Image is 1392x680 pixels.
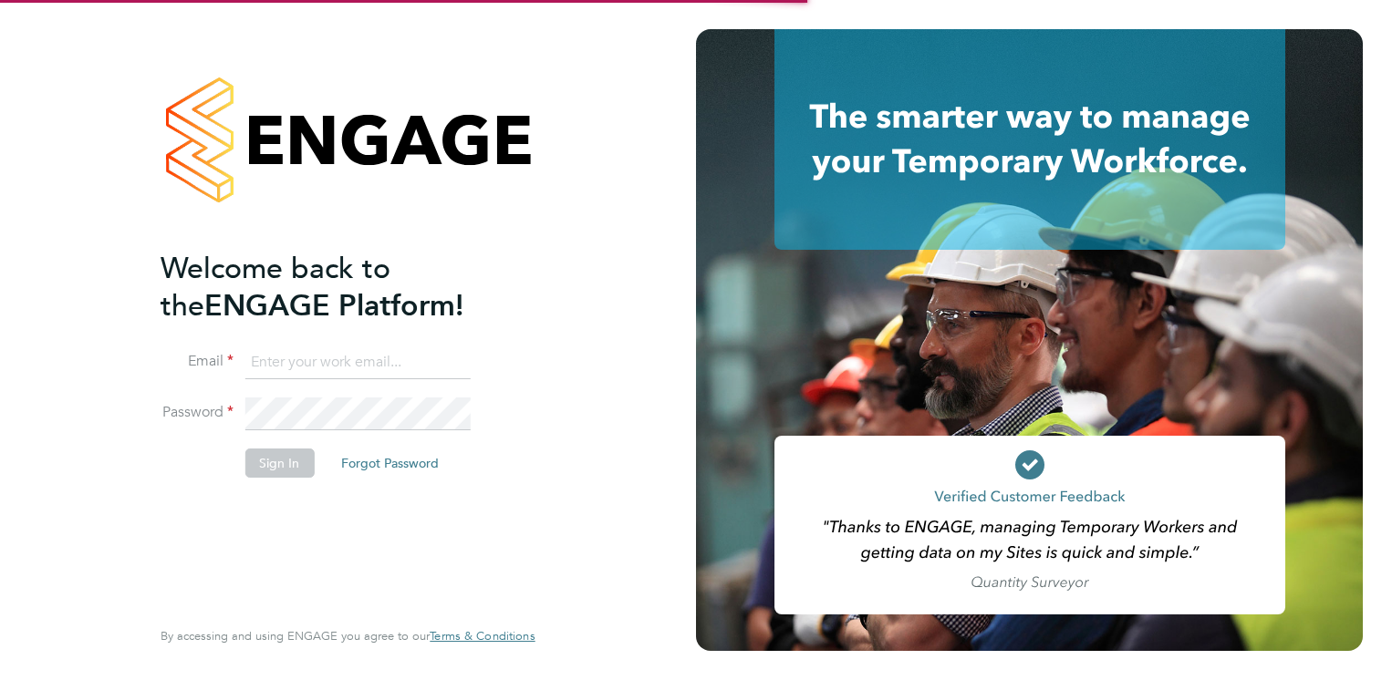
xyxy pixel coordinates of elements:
button: Sign In [244,448,314,478]
span: By accessing and using ENGAGE you agree to our [161,628,535,644]
span: Terms & Conditions [430,628,535,644]
span: Welcome back to the [161,251,390,324]
h2: ENGAGE Platform! [161,250,516,325]
input: Enter your work email... [244,346,470,379]
label: Password [161,403,234,422]
button: Forgot Password [327,448,453,478]
label: Email [161,352,234,371]
a: Terms & Conditions [430,629,535,644]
